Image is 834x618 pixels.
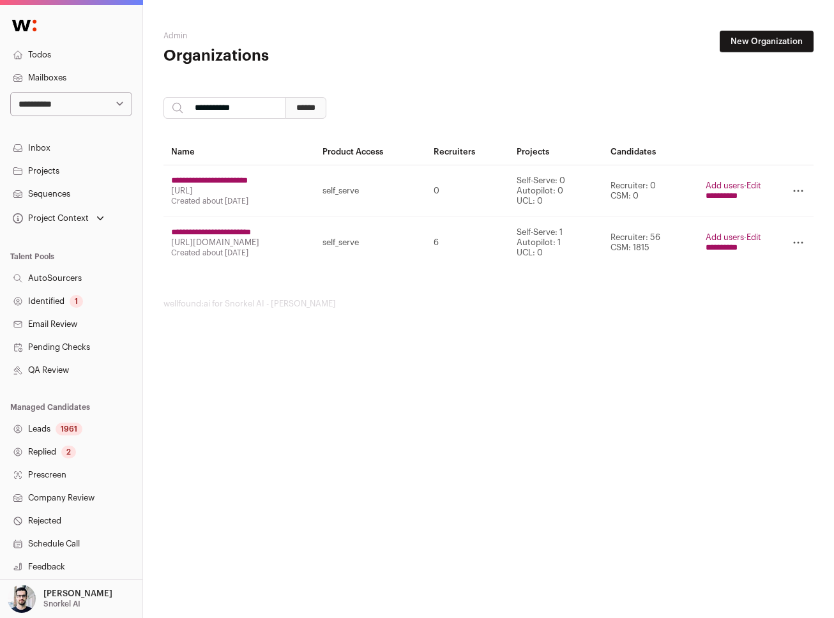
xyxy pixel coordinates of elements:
td: 6 [426,217,509,269]
td: self_serve [315,165,426,217]
a: Edit [747,233,761,241]
td: Self-Serve: 0 Autopilot: 0 UCL: 0 [509,165,602,217]
a: [URL][DOMAIN_NAME] [171,238,259,246]
th: Projects [509,139,602,165]
p: [PERSON_NAME] [43,589,112,599]
a: Admin [163,32,187,40]
img: 10051957-medium_jpg [8,585,36,613]
td: self_serve [315,217,426,269]
div: 1961 [56,423,82,435]
div: Created about [DATE] [171,248,307,258]
a: [URL] [171,186,193,195]
th: Name [163,139,315,165]
h1: Organizations [163,46,380,66]
div: 1 [70,295,83,308]
a: Add users [706,233,744,241]
td: · [698,217,769,269]
img: Wellfound [5,13,43,38]
th: Recruiters [426,139,509,165]
td: Self-Serve: 1 Autopilot: 1 UCL: 0 [509,217,602,269]
footer: wellfound:ai for Snorkel AI - [PERSON_NAME] [163,299,814,309]
a: Add users [706,181,744,190]
a: New Organization [720,31,814,52]
td: · [698,165,769,217]
p: Snorkel AI [43,599,80,609]
button: Open dropdown [5,585,115,613]
div: Created about [DATE] [171,196,307,206]
th: Candidates [603,139,698,165]
td: Recruiter: 0 CSM: 0 [603,165,698,217]
a: Edit [747,181,761,190]
div: Project Context [10,213,89,223]
td: 0 [426,165,509,217]
button: Open dropdown [10,209,107,227]
td: Recruiter: 56 CSM: 1815 [603,217,698,269]
th: Product Access [315,139,426,165]
div: 2 [61,446,76,458]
